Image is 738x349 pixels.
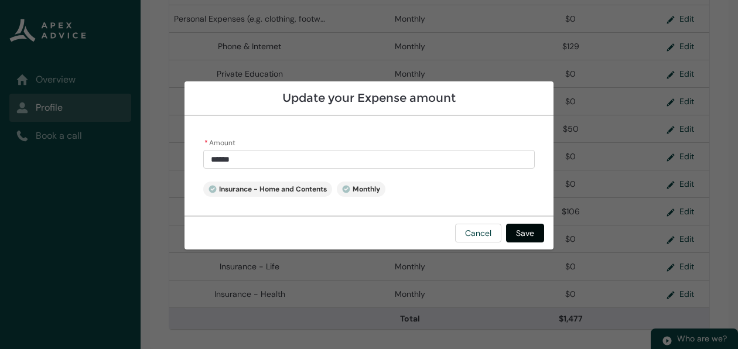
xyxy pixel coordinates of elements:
h2: Update your Expense amount [194,91,544,105]
span: Insurance - Home and Contents [209,184,327,194]
abbr: required [204,138,208,148]
label: Amount [203,135,240,149]
button: Cancel [455,224,501,242]
button: Save [506,224,544,242]
span: Monthly [342,184,380,194]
